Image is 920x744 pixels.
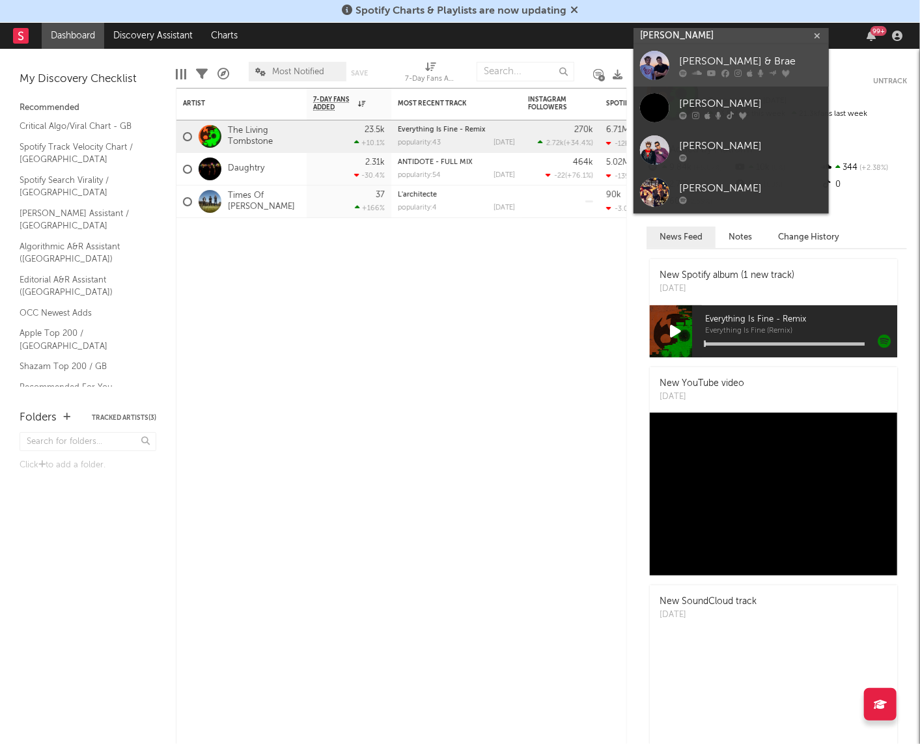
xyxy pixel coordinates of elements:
[351,70,368,77] button: Save
[20,306,143,320] a: OCC Newest Adds
[705,327,897,335] span: Everything Is Fine (Remix)
[398,191,437,199] a: L'architecte
[20,100,156,116] div: Recommended
[398,126,486,133] a: Everything Is Fine - Remix
[820,176,907,193] div: 0
[20,326,143,353] a: Apple Top 200 / [GEOGRAPHIC_DATA]
[494,204,515,212] div: [DATE]
[538,139,593,147] div: ( )
[606,158,630,167] div: 5.02M
[871,26,887,36] div: 99 +
[574,126,593,134] div: 270k
[228,126,300,148] a: The Living Tombstone
[354,171,385,180] div: -30.4 %
[606,100,704,107] div: Spotify Monthly Listeners
[42,23,104,49] a: Dashboard
[716,227,765,248] button: Notes
[272,68,324,76] span: Most Notified
[92,415,156,421] button: Tracked Artists(3)
[873,75,907,88] button: Untrack
[405,55,457,93] div: 7-Day Fans Added (7-Day Fans Added)
[660,282,794,296] div: [DATE]
[867,31,876,41] button: 99+
[365,126,385,134] div: 23.5k
[196,55,208,93] div: Filters
[398,100,495,107] div: Most Recent Track
[679,139,822,154] div: [PERSON_NAME]
[398,204,437,212] div: popularity: 4
[660,595,757,609] div: New SoundCloud track
[313,96,355,111] span: 7-Day Fans Added
[634,28,829,44] input: Search for artists
[606,172,634,180] div: -139k
[20,140,143,167] a: Spotify Track Velocity Chart / [GEOGRAPHIC_DATA]
[528,96,574,111] div: Instagram Followers
[554,172,565,180] span: -22
[376,191,385,199] div: 37
[679,181,822,197] div: [PERSON_NAME]
[647,227,716,248] button: News Feed
[20,410,57,426] div: Folders
[217,55,229,93] div: A&R Pipeline
[634,171,829,214] a: [PERSON_NAME]
[20,432,156,451] input: Search for folders...
[20,240,143,266] a: Algorithmic A&R Assistant ([GEOGRAPHIC_DATA])
[765,227,852,248] button: Change History
[398,159,473,166] a: ANTIDOTE - FULL MIX
[606,204,637,213] div: -3.04k
[660,269,794,282] div: New Spotify album (1 new track)
[183,100,281,107] div: Artist
[202,23,247,49] a: Charts
[820,159,907,176] div: 344
[20,206,143,233] a: [PERSON_NAME] Assistant / [GEOGRAPHIC_DATA]
[477,62,574,81] input: Search...
[365,158,385,167] div: 2.31k
[573,158,593,167] div: 464k
[355,6,566,16] span: Spotify Charts & Playlists are now updating
[20,72,156,87] div: My Discovery Checklist
[634,87,829,129] a: [PERSON_NAME]
[20,273,143,299] a: Editorial A&R Assistant ([GEOGRAPHIC_DATA])
[567,172,591,180] span: +76.1 %
[20,359,143,374] a: Shazam Top 200 / GB
[20,173,143,200] a: Spotify Search Virality / [GEOGRAPHIC_DATA]
[546,140,564,147] span: 2.72k
[494,172,515,179] div: [DATE]
[660,377,744,391] div: New YouTube video
[398,139,441,146] div: popularity: 43
[228,163,264,174] a: Daughtry
[705,312,897,327] span: Everything Is Fine - Remix
[398,126,515,133] div: Everything Is Fine - Remix
[355,204,385,212] div: +166 %
[405,72,457,87] div: 7-Day Fans Added (7-Day Fans Added)
[398,159,515,166] div: ANTIDOTE - FULL MIX
[398,172,441,179] div: popularity: 54
[606,126,629,134] div: 6.71M
[634,44,829,87] a: [PERSON_NAME] & Brae
[20,380,143,394] a: Recommended For You
[679,96,822,112] div: [PERSON_NAME]
[660,391,744,404] div: [DATE]
[354,139,385,147] div: +10.1 %
[20,119,143,133] a: Critical Algo/Viral Chart - GB
[228,191,300,213] a: Times Of [PERSON_NAME]
[606,139,629,148] div: -12k
[606,191,621,199] div: 90k
[104,23,202,49] a: Discovery Assistant
[679,54,822,70] div: [PERSON_NAME] & Brae
[494,139,515,146] div: [DATE]
[634,129,829,171] a: [PERSON_NAME]
[546,171,593,180] div: ( )
[660,609,757,622] div: [DATE]
[398,191,515,199] div: L'architecte
[20,458,156,473] div: Click to add a folder.
[566,140,591,147] span: +34.4 %
[176,55,186,93] div: Edit Columns
[858,165,889,172] span: +2.38 %
[570,6,578,16] span: Dismiss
